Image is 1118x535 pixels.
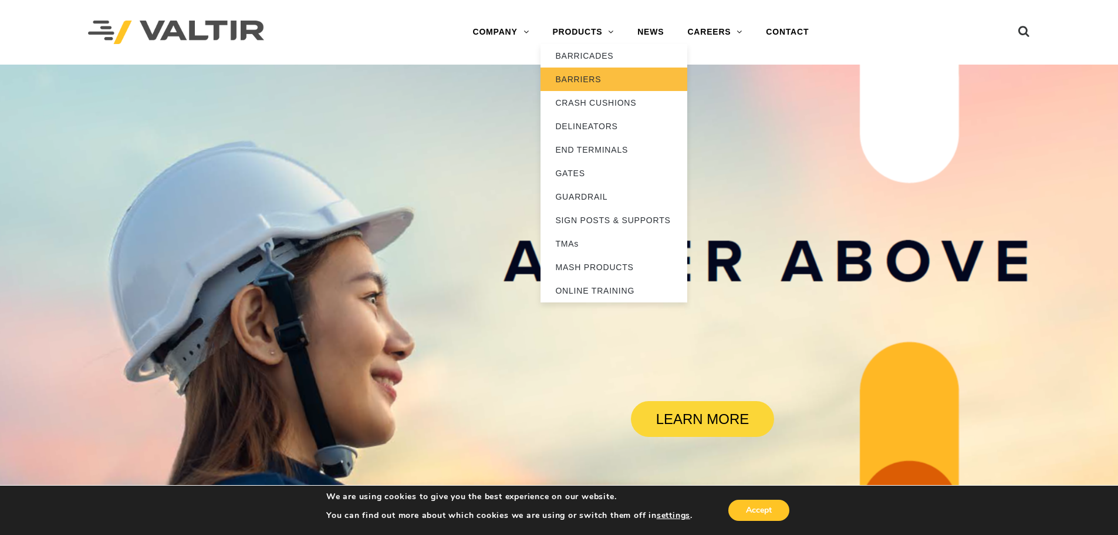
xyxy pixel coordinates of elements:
[675,21,754,44] a: CAREERS
[326,492,693,502] p: We are using cookies to give you the best experience on our website.
[728,500,789,521] button: Accept
[541,255,687,279] a: MASH PRODUCTS
[626,21,675,44] a: NEWS
[541,21,626,44] a: PRODUCTS
[631,401,774,437] a: LEARN MORE
[326,510,693,521] p: You can find out more about which cookies we are using or switch them off in .
[541,44,687,68] a: BARRICADES
[88,21,264,45] img: Valtir
[541,68,687,91] a: BARRIERS
[541,161,687,185] a: GATES
[754,21,820,44] a: CONTACT
[461,21,541,44] a: COMPANY
[541,232,687,255] a: TMAs
[541,91,687,115] a: CRASH CUSHIONS
[541,138,687,161] a: END TERMINALS
[541,185,687,208] a: GUARDRAIL
[541,208,687,232] a: SIGN POSTS & SUPPORTS
[657,510,690,521] button: settings
[541,279,687,302] a: ONLINE TRAINING
[541,115,687,138] a: DELINEATORS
